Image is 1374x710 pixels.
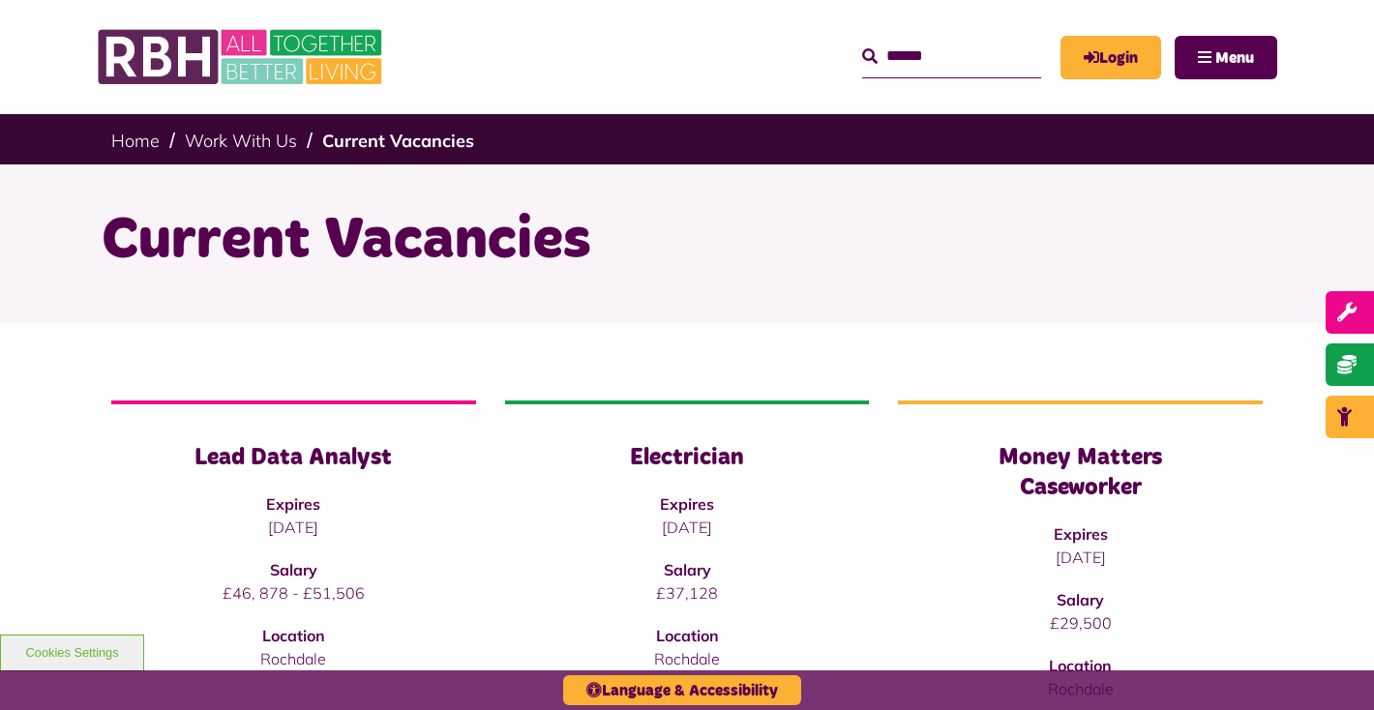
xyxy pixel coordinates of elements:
[664,560,711,579] strong: Salary
[660,494,714,514] strong: Expires
[150,581,437,605] p: £46, 878 - £51,506
[937,611,1224,635] p: £29,500
[262,626,325,645] strong: Location
[1054,524,1108,544] strong: Expires
[150,516,437,539] p: [DATE]
[656,626,719,645] strong: Location
[1215,50,1254,66] span: Menu
[150,443,437,473] h3: Lead Data Analyst
[544,647,831,670] p: Rochdale
[1287,623,1374,710] iframe: Netcall Web Assistant for live chat
[937,546,1224,569] p: [DATE]
[97,19,387,95] img: RBH
[102,203,1272,279] h1: Current Vacancies
[937,443,1224,503] h3: Money Matters Caseworker
[270,560,317,579] strong: Salary
[544,516,831,539] p: [DATE]
[544,581,831,605] p: £37,128
[544,443,831,473] h3: Electrician
[322,130,474,152] a: Current Vacancies
[1060,36,1161,79] a: MyRBH
[563,675,801,705] button: Language & Accessibility
[1175,36,1277,79] button: Navigation
[111,130,160,152] a: Home
[1049,656,1112,675] strong: Location
[266,494,320,514] strong: Expires
[185,130,297,152] a: Work With Us
[150,647,437,670] p: Rochdale
[1057,590,1104,609] strong: Salary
